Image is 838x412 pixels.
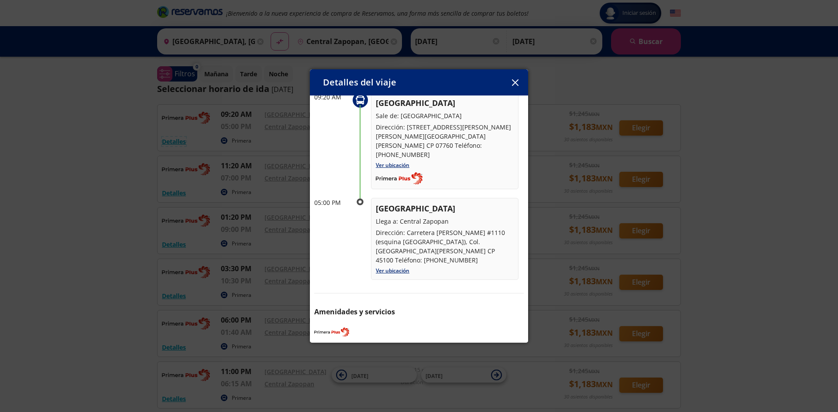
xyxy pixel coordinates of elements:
p: Llega a: Central Zapopan [376,217,514,226]
a: Ver ubicación [376,267,409,274]
p: 05:00 PM [314,198,349,207]
p: Dirección: [STREET_ADDRESS][PERSON_NAME] [PERSON_NAME][GEOGRAPHIC_DATA][PERSON_NAME] CP 07760 Tel... [376,123,514,159]
p: [GEOGRAPHIC_DATA] [376,97,514,109]
p: Dirección: Carretera [PERSON_NAME] #1110 (esquina [GEOGRAPHIC_DATA]), Col. [GEOGRAPHIC_DATA][PERS... [376,228,514,265]
p: [GEOGRAPHIC_DATA] [376,203,514,215]
p: Sale de: [GEOGRAPHIC_DATA] [376,111,514,120]
p: Detalles del viaje [323,76,396,89]
img: Completo_color__1_.png [376,172,422,184]
p: 09:20 AM [314,92,349,102]
p: Amenidades y servicios [314,306,524,317]
img: PRIMERA PLUS [314,326,349,339]
a: Ver ubicación [376,161,409,169]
